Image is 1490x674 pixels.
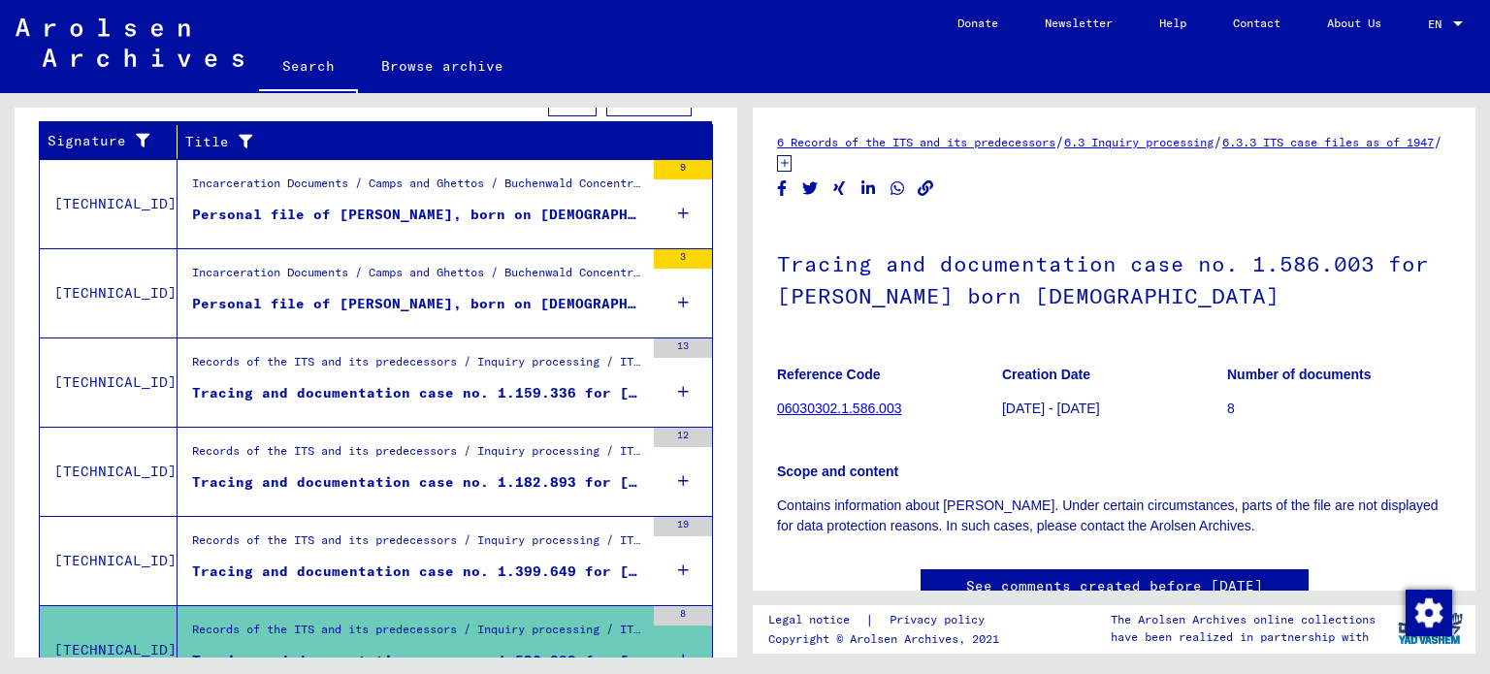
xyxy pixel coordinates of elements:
[192,353,644,380] div: Records of the ITS and its predecessors / Inquiry processing / ITS case files as of 1947 / Reposi...
[1055,133,1064,150] span: /
[192,294,644,314] div: Personal file of [PERSON_NAME], born on [DEMOGRAPHIC_DATA]
[768,630,1008,648] p: Copyright © Arolsen Archives, 2021
[1111,611,1376,628] p: The Arolsen Archives online collections
[768,610,865,630] a: Legal notice
[777,464,898,479] b: Scope and content
[874,610,1008,630] a: Privacy policy
[1002,367,1090,382] b: Creation Date
[1222,135,1434,149] a: 6.3.3 ITS case files as of 1947
[966,576,1263,596] a: See comments created before [DATE]
[772,177,793,201] button: Share on Facebook
[358,43,527,89] a: Browse archive
[192,562,644,582] div: Tracing and documentation case no. 1.399.649 for [PERSON_NAME] born [DEMOGRAPHIC_DATA] or28.08.1920
[777,496,1451,536] p: Contains information about [PERSON_NAME]. Under certain circumstances, parts of the file are not ...
[192,621,644,648] div: Records of the ITS and its predecessors / Inquiry processing / ITS case files as of 1947 / Reposi...
[192,531,644,559] div: Records of the ITS and its predecessors / Inquiry processing / ITS case files as of 1947 / Reposi...
[777,219,1451,337] h1: Tracing and documentation case no. 1.586.003 for [PERSON_NAME] born [DEMOGRAPHIC_DATA]
[1111,628,1376,646] p: have been realized in partnership with
[192,264,644,291] div: Incarceration Documents / Camps and Ghettos / Buchenwald Concentration Camp / Individual Document...
[185,126,694,157] div: Title
[192,175,644,202] div: Incarceration Documents / Camps and Ghettos / Buchenwald Concentration Camp / Individual Document...
[1428,17,1449,31] span: EN
[192,472,644,493] div: Tracing and documentation case no. 1.182.893 for [PERSON_NAME] born [DEMOGRAPHIC_DATA]
[1227,399,1451,419] p: 8
[1394,604,1467,653] img: yv_logo.png
[777,401,901,416] a: 06030302.1.586.003
[192,205,644,225] div: Personal file of [PERSON_NAME], born on [DEMOGRAPHIC_DATA]
[1214,133,1222,150] span: /
[192,383,644,403] div: Tracing and documentation case no. 1.159.336 for [GEOGRAPHIC_DATA][PERSON_NAME] born [DEMOGRAPHIC...
[259,43,358,93] a: Search
[916,177,936,201] button: Copy link
[192,442,644,469] div: Records of the ITS and its predecessors / Inquiry processing / ITS case files as of 1947 / Reposi...
[768,610,1008,630] div: |
[777,367,881,382] b: Reference Code
[48,126,181,157] div: Signature
[858,177,879,201] button: Share on LinkedIn
[1064,135,1214,149] a: 6.3 Inquiry processing
[800,177,821,201] button: Share on Twitter
[1434,133,1442,150] span: /
[777,135,1055,149] a: 6 Records of the ITS and its predecessors
[16,18,243,67] img: Arolsen_neg.svg
[829,177,850,201] button: Share on Xing
[48,131,162,151] div: Signature
[185,132,674,152] div: Title
[192,651,644,671] div: Tracing and documentation case no. 1.586.003 for [PERSON_NAME] born [DEMOGRAPHIC_DATA]
[1406,590,1452,636] img: Change consent
[1002,399,1226,419] p: [DATE] - [DATE]
[888,177,908,201] button: Share on WhatsApp
[1227,367,1372,382] b: Number of documents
